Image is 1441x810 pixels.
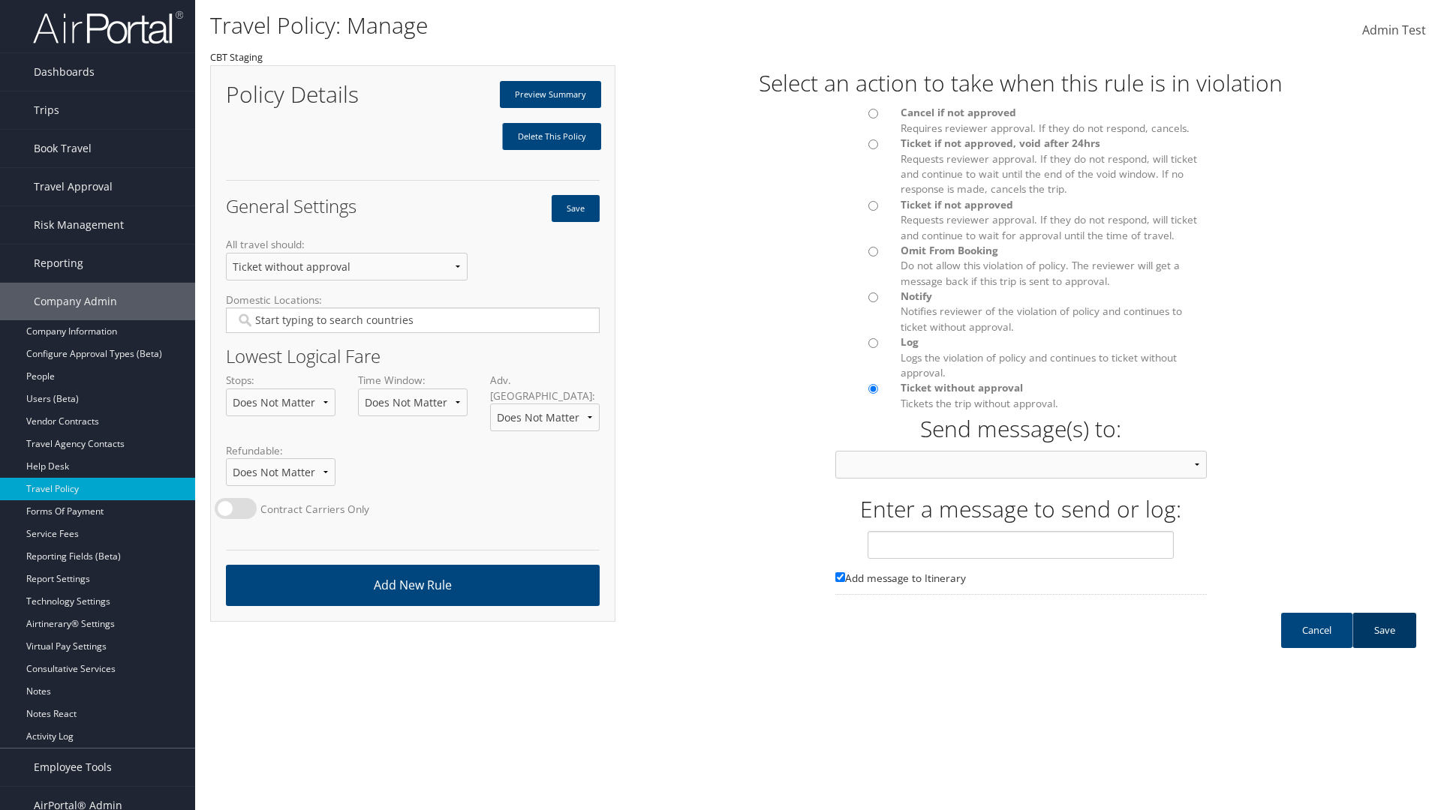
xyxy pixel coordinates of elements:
[34,748,112,786] span: Employee Tools
[1352,613,1416,648] a: Save
[226,443,335,498] label: Refundable:
[34,130,92,167] span: Book Travel
[901,105,1206,136] label: Requires reviewer approval. If they do not respond, cancels.
[835,451,1207,478] select: Warning: Invalid argument supplied for foreach() in /var/www/[DOMAIN_NAME][URL] on line 20
[901,289,1206,334] label: Notifies reviewer of the violation of policy and continues to ticket without approval.
[236,313,589,328] input: Domestic Locations:
[34,168,113,205] span: Travel Approval
[34,91,59,129] span: Trips
[901,197,1206,243] label: Requests reviewer approval. If they do not respond, will ticket and continue to wait for approval...
[490,373,600,443] label: Adv. [GEOGRAPHIC_DATA]:
[34,244,83,282] span: Reporting
[901,136,1206,197] label: Requests reviewer approval. If they do not respond, will ticket and continue to wait until the en...
[615,493,1426,525] h1: Enter a message to send or log:
[226,197,402,215] h2: General Settings
[835,413,1207,445] h1: Send message(s) to:
[226,565,600,606] a: Add New Rule
[226,237,468,292] label: All travel should:
[901,105,1016,119] span: Cancel if not approved
[901,380,1206,411] label: Tickets the trip without approval.
[500,81,601,108] a: Preview Summary
[358,373,468,427] label: Time Window:
[502,123,601,150] a: Delete This Policy
[901,289,932,303] span: Notify
[835,571,1207,595] label: Please leave this blank if you are unsure.
[260,502,369,517] label: Contract Carriers Only
[226,83,402,106] h1: Policy Details
[490,403,600,431] select: Adv. [GEOGRAPHIC_DATA]:
[552,195,600,222] button: Save
[34,283,117,320] span: Company Admin
[34,53,95,91] span: Dashboards
[1362,7,1426,54] a: Admin Test
[1281,613,1352,648] a: Cancel
[901,334,1206,380] label: Logs the violation of policy and continues to ticket without approval.
[901,136,1100,150] span: Ticket if not approved, void after 24hrs
[226,347,600,365] h2: Lowest Logical Fare
[226,373,335,427] label: Stops:
[901,334,919,349] span: Log
[34,206,124,244] span: Risk Management
[901,243,998,257] span: Omit From Booking
[210,50,263,64] small: CBT Staging
[226,253,468,280] select: All travel should:
[226,292,600,345] label: Domestic Locations:
[358,388,468,416] select: Time Window:
[226,458,335,486] select: Refundable:
[835,572,845,582] input: Please leave this blank if you are unsure. Add message to Itinerary
[210,10,1021,41] h1: Travel Policy: Manage
[901,243,1206,289] label: Do not allow this violation of policy. The reviewer will get a message back if this trip is sent ...
[615,67,1426,99] h1: Select an action to take when this rule is in violation
[1362,22,1426,38] span: Admin Test
[901,197,1013,211] span: Ticket if not approved
[226,388,335,416] select: Stops:
[33,10,183,45] img: airportal-logo.png
[901,380,1023,394] span: Ticket without approval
